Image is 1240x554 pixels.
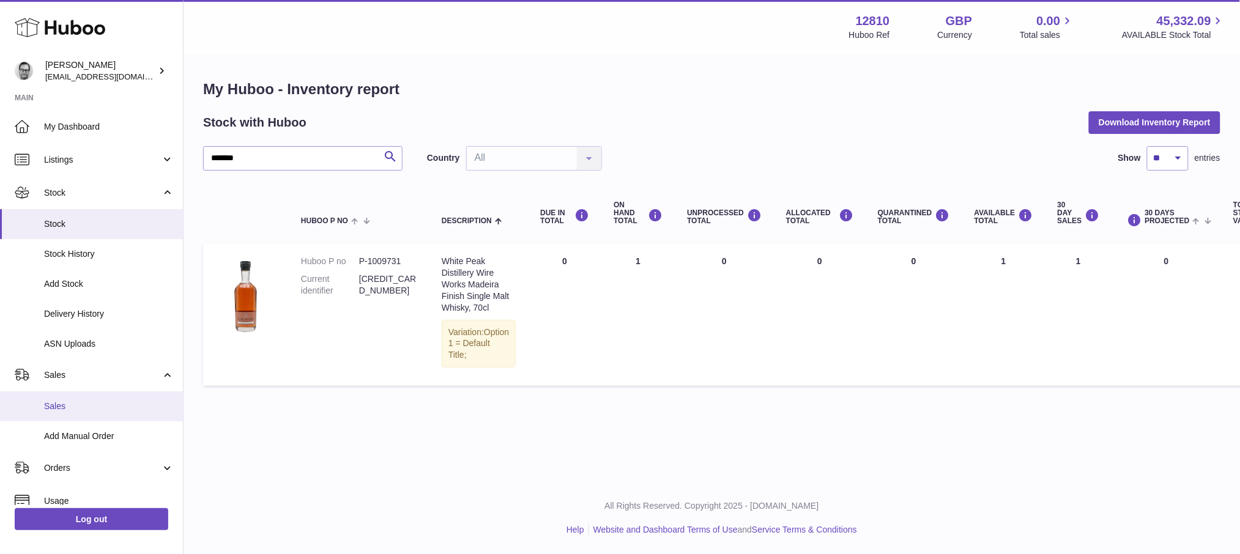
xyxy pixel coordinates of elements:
[44,121,174,133] span: My Dashboard
[1145,209,1190,225] span: 30 DAYS PROJECTED
[975,209,1033,225] div: AVAILABLE Total
[442,320,516,368] div: Variation:
[448,327,509,360] span: Option 1 = Default Title;
[45,72,180,81] span: [EMAIL_ADDRESS][DOMAIN_NAME]
[44,369,161,381] span: Sales
[301,217,348,225] span: Huboo P no
[193,500,1230,512] p: All Rights Reserved. Copyright 2025 - [DOMAIN_NAME]
[215,256,277,337] img: product image
[675,243,774,386] td: 0
[15,62,33,80] img: internalAdmin-12810@internal.huboo.com
[15,508,168,530] a: Log out
[856,13,890,29] strong: 12810
[878,209,950,225] div: QUARANTINED Total
[44,462,161,474] span: Orders
[301,256,359,267] dt: Huboo P no
[938,29,973,41] div: Currency
[359,256,417,267] dd: P-1009731
[1058,201,1100,226] div: 30 DAY SALES
[774,243,866,386] td: 0
[687,209,762,225] div: UNPROCESSED Total
[786,209,853,225] div: ALLOCATED Total
[589,524,857,536] li: and
[911,256,916,266] span: 0
[44,187,161,199] span: Stock
[849,29,890,41] div: Huboo Ref
[1045,243,1112,386] td: 1
[1195,152,1220,164] span: entries
[946,13,972,29] strong: GBP
[1122,13,1225,41] a: 45,332.09 AVAILABLE Stock Total
[44,430,174,442] span: Add Manual Order
[540,209,589,225] div: DUE IN TOTAL
[528,243,601,386] td: 0
[1122,29,1225,41] span: AVAILABLE Stock Total
[44,338,174,350] span: ASN Uploads
[44,401,174,412] span: Sales
[44,248,174,260] span: Stock History
[1118,152,1141,164] label: Show
[752,525,857,534] a: Service Terms & Conditions
[359,273,417,297] dd: [CREDIT_CARD_NUMBER]
[301,273,359,297] dt: Current identifier
[44,218,174,230] span: Stock
[566,525,584,534] a: Help
[44,278,174,290] span: Add Stock
[1020,29,1074,41] span: Total sales
[1020,13,1074,41] a: 0.00 Total sales
[203,114,306,131] h2: Stock with Huboo
[442,217,492,225] span: Description
[427,152,460,164] label: Country
[1157,13,1211,29] span: 45,332.09
[203,79,1220,99] h1: My Huboo - Inventory report
[1037,13,1061,29] span: 0.00
[44,495,174,507] span: Usage
[1089,111,1220,133] button: Download Inventory Report
[44,154,161,166] span: Listings
[601,243,675,386] td: 1
[614,201,663,226] div: ON HAND Total
[44,308,174,320] span: Delivery History
[593,525,738,534] a: Website and Dashboard Terms of Use
[962,243,1045,386] td: 1
[1112,243,1222,386] td: 0
[442,256,516,313] div: White Peak Distillery Wire Works Madeira Finish Single Malt Whisky, 70cl
[45,59,155,83] div: [PERSON_NAME]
